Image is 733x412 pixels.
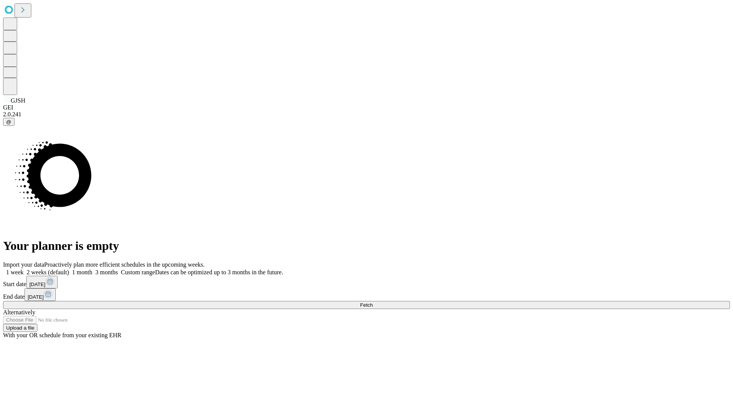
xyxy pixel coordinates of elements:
button: [DATE] [26,276,58,288]
span: Fetch [360,302,373,308]
button: [DATE] [24,288,56,301]
span: 2 weeks (default) [27,269,69,275]
button: Upload a file [3,324,37,332]
span: GJSH [11,97,25,104]
span: Custom range [121,269,155,275]
div: GEI [3,104,730,111]
span: 1 week [6,269,24,275]
span: Import your data [3,261,44,268]
div: 2.0.241 [3,111,730,118]
div: Start date [3,276,730,288]
span: [DATE] [29,282,45,287]
h1: Your planner is empty [3,239,730,253]
span: Dates can be optimized up to 3 months in the future. [155,269,283,275]
span: [DATE] [27,294,44,300]
div: End date [3,288,730,301]
span: 3 months [95,269,118,275]
span: Alternatively [3,309,35,315]
button: Fetch [3,301,730,309]
span: Proactively plan more efficient schedules in the upcoming weeks. [44,261,205,268]
span: @ [6,119,11,125]
button: @ [3,118,15,126]
span: With your OR schedule from your existing EHR [3,332,121,338]
span: 1 month [72,269,92,275]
